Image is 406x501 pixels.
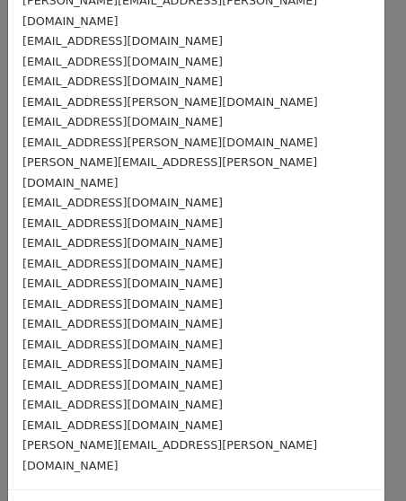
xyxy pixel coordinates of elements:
[22,55,223,68] small: [EMAIL_ADDRESS][DOMAIN_NAME]
[22,216,223,230] small: [EMAIL_ADDRESS][DOMAIN_NAME]
[22,75,223,88] small: [EMAIL_ADDRESS][DOMAIN_NAME]
[22,418,223,432] small: [EMAIL_ADDRESS][DOMAIN_NAME]
[22,115,223,128] small: [EMAIL_ADDRESS][DOMAIN_NAME]
[22,34,223,48] small: [EMAIL_ADDRESS][DOMAIN_NAME]
[22,155,317,189] small: [PERSON_NAME][EMAIL_ADDRESS][PERSON_NAME][DOMAIN_NAME]
[22,398,223,411] small: [EMAIL_ADDRESS][DOMAIN_NAME]
[22,277,223,290] small: [EMAIL_ADDRESS][DOMAIN_NAME]
[22,297,223,311] small: [EMAIL_ADDRESS][DOMAIN_NAME]
[22,257,223,270] small: [EMAIL_ADDRESS][DOMAIN_NAME]
[22,378,223,391] small: [EMAIL_ADDRESS][DOMAIN_NAME]
[22,357,223,371] small: [EMAIL_ADDRESS][DOMAIN_NAME]
[316,415,406,501] iframe: Chat Widget
[22,95,318,109] small: [EMAIL_ADDRESS][PERSON_NAME][DOMAIN_NAME]
[22,236,223,250] small: [EMAIL_ADDRESS][DOMAIN_NAME]
[22,438,317,472] small: [PERSON_NAME][EMAIL_ADDRESS][PERSON_NAME][DOMAIN_NAME]
[22,196,223,209] small: [EMAIL_ADDRESS][DOMAIN_NAME]
[22,338,223,351] small: [EMAIL_ADDRESS][DOMAIN_NAME]
[22,317,223,330] small: [EMAIL_ADDRESS][DOMAIN_NAME]
[22,136,318,149] small: [EMAIL_ADDRESS][PERSON_NAME][DOMAIN_NAME]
